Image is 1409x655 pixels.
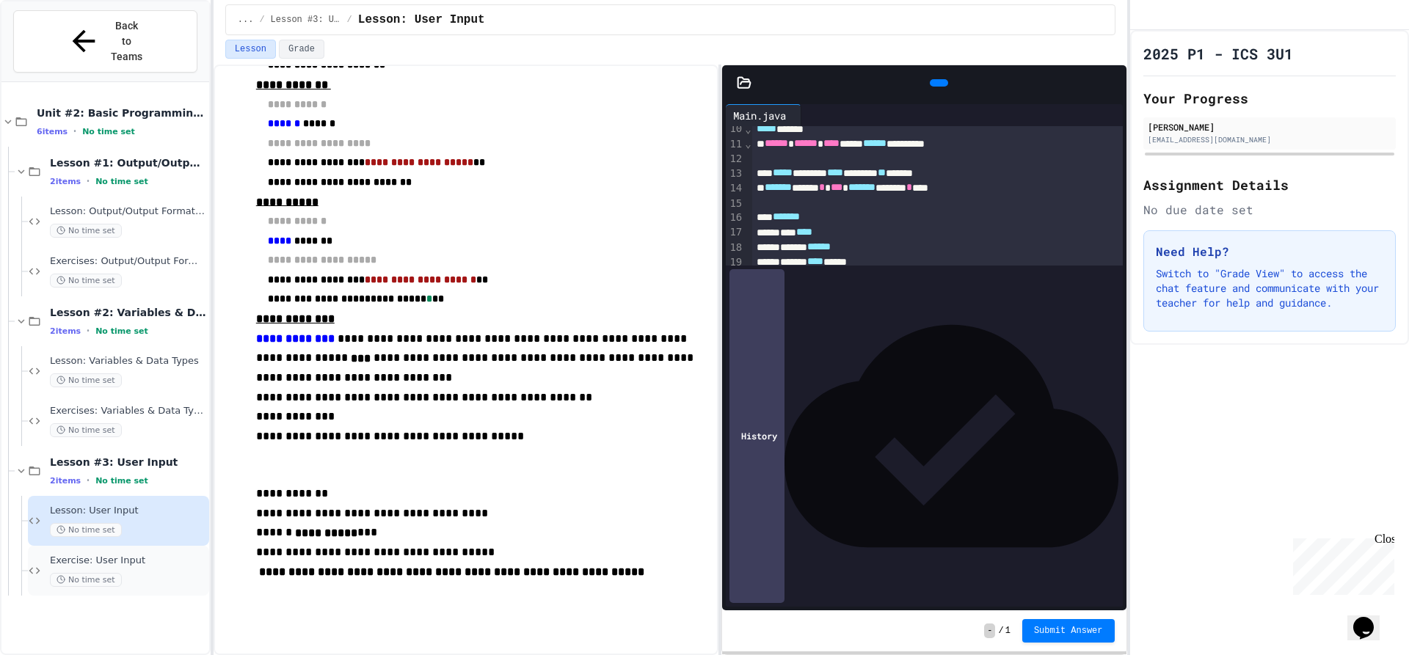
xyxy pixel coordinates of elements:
span: Fold line [744,138,751,150]
span: No time set [50,573,122,587]
span: / [259,14,264,26]
div: 12 [726,152,744,167]
span: Exercises: Output/Output Formatting [50,255,206,268]
div: 15 [726,197,744,211]
span: No time set [95,326,148,336]
span: Lesson #1: Output/Output Formatting [50,156,206,169]
button: Grade [279,40,324,59]
span: No time set [50,523,122,537]
div: 17 [726,225,744,240]
iframe: chat widget [1287,533,1394,595]
span: Lesson: User Input [50,505,206,517]
span: / [998,625,1003,637]
span: Unit #2: Basic Programming Concepts [37,106,206,120]
h3: Need Help? [1156,243,1383,260]
span: ... [238,14,254,26]
div: 16 [726,211,744,225]
span: 2 items [50,476,81,486]
div: 10 [726,122,744,136]
span: No time set [82,127,135,136]
h2: Assignment Details [1143,175,1396,195]
div: Main.java [726,104,801,126]
button: Back to Teams [13,10,197,73]
span: No time set [95,177,148,186]
span: Lesson: Variables & Data Types [50,355,206,367]
span: Exercises: Variables & Data Types [50,405,206,417]
span: Lesson: Output/Output Formatting [50,205,206,218]
span: Lesson #2: Variables & Data Types [50,306,206,319]
span: Lesson #3: User Input [50,455,206,469]
div: 14 [726,181,744,196]
span: • [73,125,76,137]
span: No time set [50,224,122,238]
span: No time set [50,423,122,437]
span: No time set [95,476,148,486]
div: 19 [726,255,744,270]
span: Lesson: User Input [358,11,485,29]
div: History [729,269,784,603]
iframe: chat widget [1347,596,1394,640]
button: Lesson [225,40,276,59]
span: 2 items [50,326,81,336]
span: • [87,175,90,187]
span: 2 items [50,177,81,186]
p: Switch to "Grade View" to access the chat feature and communicate with your teacher for help and ... [1156,266,1383,310]
span: Exercise: User Input [50,555,206,567]
h2: Your Progress [1143,88,1396,109]
button: Submit Answer [1022,619,1115,643]
span: • [87,475,90,486]
span: No time set [50,274,122,288]
div: 13 [726,167,744,181]
span: / [347,14,352,26]
div: [PERSON_NAME] [1148,120,1391,133]
span: No time set [50,373,122,387]
span: - [984,623,995,638]
div: Chat with us now!Close [6,6,101,93]
span: 1 [1005,625,1011,637]
span: 6 items [37,127,68,136]
span: Fold line [744,123,751,135]
span: Back to Teams [109,18,144,65]
span: Lesson #3: User Input [271,14,341,26]
span: Submit Answer [1034,625,1103,637]
h1: 2025 P1 - ICS 3U1 [1143,43,1293,64]
div: Main.java [726,108,793,123]
div: No due date set [1143,201,1396,219]
div: 11 [726,137,744,152]
span: • [87,325,90,337]
div: 18 [726,241,744,255]
div: [EMAIL_ADDRESS][DOMAIN_NAME] [1148,134,1391,145]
